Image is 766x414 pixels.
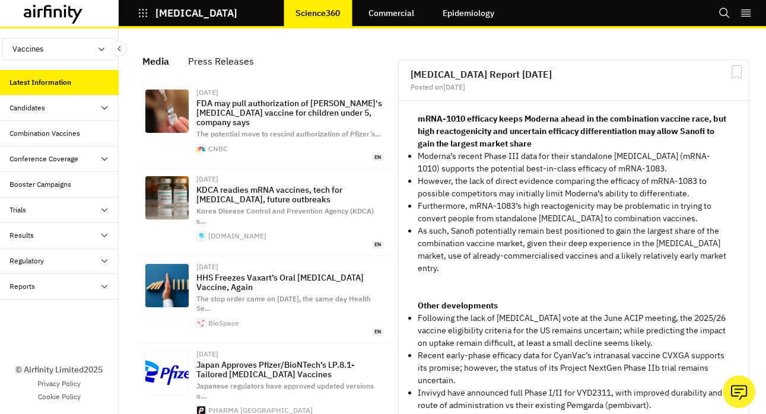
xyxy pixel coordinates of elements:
div: [DATE] [196,89,384,96]
div: [DATE] [196,176,384,183]
a: [DATE]HHS Freezes Vaxart’s Oral [MEDICAL_DATA] Vaccine, AgainThe stop order came on [DATE], the s... [135,256,393,343]
p: However, the lack of direct evidence comparing the efficacy of mRNA-1083 to possible competitors ... [418,175,730,200]
img: favicon.ico [197,145,205,153]
p: Science360 [295,8,340,18]
img: apple-touch-icon.png [197,319,205,327]
a: [DATE]KDCA readies mRNA vaccines, tech for [MEDICAL_DATA], future outbreaksKorea Disease Control ... [135,168,393,256]
div: Media [142,52,169,70]
div: Results [9,230,34,241]
p: Recent early-phase efficacy data for CyanVac’s intranasal vaccine CVXGA supports its promise; how... [418,349,730,387]
p: HHS Freezes Vaxart’s Oral [MEDICAL_DATA] Vaccine, Again [196,273,384,292]
img: %E3%83%95%E3%82%A1%E3%82%A4%E3%82%B6%E3%83%BC_%E6%96%B0%E3%83%AD%E3%82%B4.jpg [145,351,189,394]
div: Press Releases [188,52,254,70]
span: The stop order came on [DATE], the same day Health Se … [196,294,371,313]
div: Latest Information [9,77,71,88]
p: Invivyd have announced full Phase I/II for VYD2311, with improved durability and route of adminis... [418,387,730,412]
div: Conference Coverage [9,154,78,164]
button: Ask our analysts [723,375,755,408]
img: 107261566-1687527023180-gettyimages-1252034687-US-NEWS-CORONAVIRUS-CHICAGO-VACCINATIONS-1-TB.jpeg [145,90,189,133]
button: Search [719,3,730,23]
p: Japan Approves Pfizer/BioNTech’s LP.8.1-Tailored [MEDICAL_DATA] Vaccines [196,360,384,379]
button: [MEDICAL_DATA] [138,3,237,23]
img: apple-touch-icon.png [197,232,205,240]
div: Posted on [DATE] [411,84,737,91]
a: Privacy Policy [37,378,81,389]
div: Reports [9,281,35,292]
p: [MEDICAL_DATA] [155,8,237,18]
div: Combination Vaccines [9,128,80,139]
span: Korea Disease Control and Prevention Agency (KDCA) s … [196,206,374,225]
span: en [372,241,384,249]
p: As such, Sanofi potentially remain best positioned to gain the largest share of the combination v... [418,225,730,275]
h2: [MEDICAL_DATA] Report [DATE] [411,69,737,79]
div: PHARMA [GEOGRAPHIC_DATA] [208,407,313,414]
span: The potential move to rescind authorization of Pfizer’s … [196,129,381,138]
span: en [372,328,384,336]
p: Following the lack of [MEDICAL_DATA] vote at the June ACIP meeting, the 2025/26 vaccine eligibili... [418,312,730,349]
div: BioSpace [208,320,239,327]
span: Japanese regulators have approved updated versions o … [196,381,374,400]
span: en [372,154,384,161]
a: [DATE]FDA may pull authorization of [PERSON_NAME]'s [MEDICAL_DATA] vaccine for children under 5, ... [135,82,393,168]
div: Regulatory [9,256,44,266]
img: mRNA-vaccine-vials-syringe.png [145,176,189,219]
div: Booster Campaigns [9,179,71,190]
button: Vaccines [2,38,116,60]
div: Candidates [9,103,45,113]
p: FDA may pull authorization of [PERSON_NAME]'s [MEDICAL_DATA] vaccine for children under 5, compan... [196,98,384,127]
button: Close Sidebar [112,41,127,56]
strong: Other developments [418,300,498,311]
strong: mRNA-1010 efficacy keeps Moderna ahead in the combination vaccine race, but high reactogenicity a... [418,113,726,149]
div: Trials [9,205,26,215]
a: Cookie Policy [38,391,81,402]
div: CNBC [208,145,228,152]
p: Moderna’s recent Phase III data for their standalone [MEDICAL_DATA] (mRNA-1010) supports the pote... [418,150,730,175]
svg: Bookmark Report [729,65,744,79]
div: [DATE] [196,351,384,358]
div: [DOMAIN_NAME] [208,233,266,240]
p: Furthermore, mRNA-1083’s high reactogenicity may be problematic in trying to convert people from ... [418,200,730,225]
p: © Airfinity Limited 2025 [15,364,103,376]
p: KDCA readies mRNA vaccines, tech for [MEDICAL_DATA], future outbreaks [196,185,384,204]
div: [DATE] [196,263,384,270]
